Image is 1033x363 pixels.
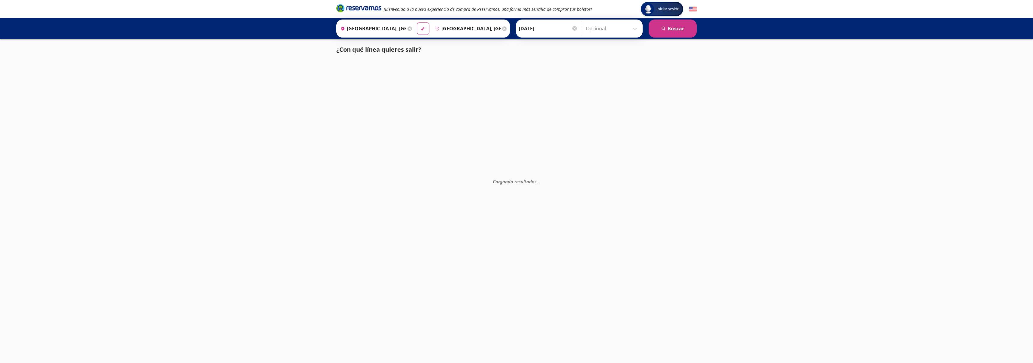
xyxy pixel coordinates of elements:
[586,21,640,36] input: Opcional
[338,21,406,36] input: Buscar Origen
[384,6,592,12] em: ¡Bienvenido a la nueva experiencia de compra de Reservamos, una forma más sencilla de comprar tus...
[539,178,540,185] span: .
[519,21,578,36] input: Elegir Fecha
[493,178,540,185] em: Cargando resultados
[649,20,697,38] button: Buscar
[654,6,682,12] span: Iniciar sesión
[537,178,538,185] span: .
[689,5,697,13] button: English
[336,4,381,14] a: Brand Logo
[538,178,539,185] span: .
[433,21,501,36] input: Buscar Destino
[336,4,381,13] i: Brand Logo
[336,45,421,54] p: ¿Con qué línea quieres salir?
